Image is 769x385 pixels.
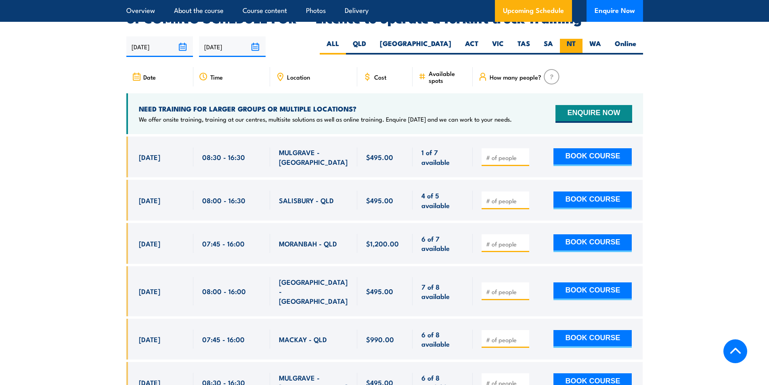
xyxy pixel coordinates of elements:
input: # of people [486,240,526,248]
input: # of people [486,288,526,296]
span: MULGRAVE - [GEOGRAPHIC_DATA] [279,147,348,166]
label: Online [608,39,643,55]
label: QLD [346,39,373,55]
span: 6 of 7 available [421,234,464,253]
label: SA [537,39,560,55]
span: 08:30 - 16:30 [202,152,245,162]
label: NT [560,39,583,55]
span: [DATE] [139,196,160,205]
span: $495.00 [366,196,393,205]
span: 07:45 - 16:00 [202,239,245,248]
span: 07:45 - 16:00 [202,335,245,344]
span: MACKAY - QLD [279,335,327,344]
span: [DATE] [139,335,160,344]
input: # of people [486,336,526,344]
button: BOOK COURSE [553,282,632,300]
span: $1,200.00 [366,239,399,248]
span: $495.00 [366,286,393,296]
label: TAS [511,39,537,55]
span: 6 of 8 available [421,330,464,349]
button: BOOK COURSE [553,234,632,252]
span: 1 of 7 available [421,147,464,166]
h4: NEED TRAINING FOR LARGER GROUPS OR MULTIPLE LOCATIONS? [139,104,512,113]
button: BOOK COURSE [553,191,632,209]
button: BOOK COURSE [553,330,632,348]
span: [DATE] [139,152,160,162]
h2: UPCOMING SCHEDULE FOR - "Licence to operate a forklift truck Training" [126,12,643,23]
span: $495.00 [366,152,393,162]
span: [GEOGRAPHIC_DATA] - [GEOGRAPHIC_DATA] [279,277,348,305]
span: $990.00 [366,335,394,344]
span: Time [210,74,223,80]
input: # of people [486,197,526,205]
input: # of people [486,154,526,162]
span: MORANBAH - QLD [279,239,337,248]
span: 4 of 5 available [421,191,464,210]
span: Cost [374,74,386,80]
span: Date [143,74,156,80]
input: To date [199,36,266,57]
label: ACT [458,39,485,55]
label: [GEOGRAPHIC_DATA] [373,39,458,55]
button: BOOK COURSE [553,148,632,166]
input: From date [126,36,193,57]
span: SALISBURY - QLD [279,196,334,205]
span: 08:00 - 16:00 [202,286,246,296]
span: [DATE] [139,239,160,248]
span: 08:00 - 16:30 [202,196,245,205]
button: ENQUIRE NOW [555,105,632,123]
label: VIC [485,39,511,55]
label: ALL [320,39,346,55]
span: Available spots [429,70,467,84]
span: 7 of 8 available [421,282,464,301]
label: WA [583,39,608,55]
span: How many people? [490,74,541,80]
span: Location [287,74,310,80]
p: We offer onsite training, training at our centres, multisite solutions as well as online training... [139,115,512,123]
span: [DATE] [139,286,160,296]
